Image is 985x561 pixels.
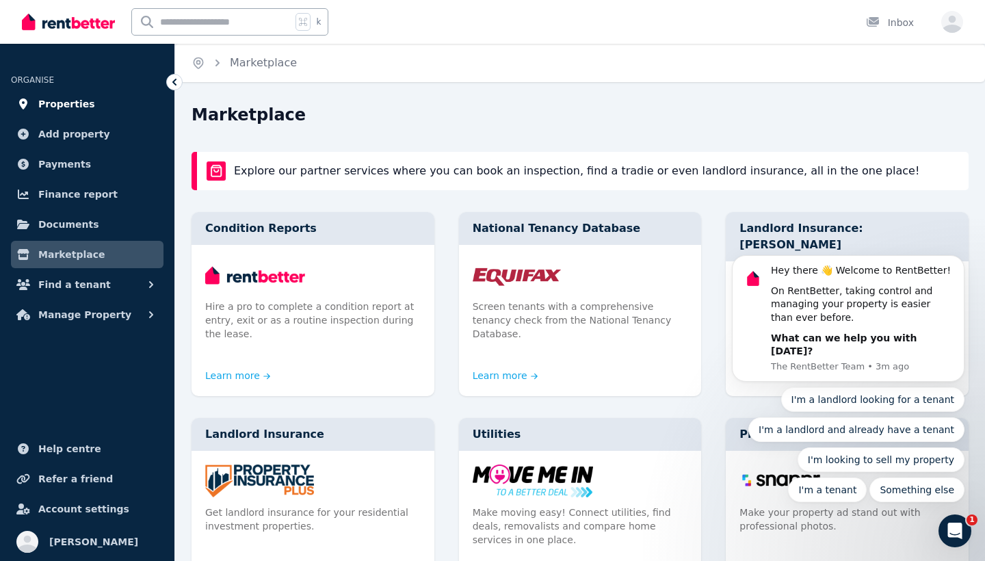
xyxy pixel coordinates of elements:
[11,90,163,118] a: Properties
[866,16,914,29] div: Inbox
[205,369,271,382] a: Learn more
[459,212,702,245] div: National Tenancy Database
[11,151,163,178] a: Payments
[473,465,688,497] img: Utilities
[711,135,985,524] iframe: Intercom notifications message
[473,506,688,547] p: Make moving easy! Connect utilities, find deals, removalists and compare home services in one place.
[38,306,131,323] span: Manage Property
[205,259,421,291] img: Condition Reports
[38,186,118,203] span: Finance report
[38,126,110,142] span: Add property
[49,534,138,550] span: [PERSON_NAME]
[207,161,226,181] img: rentBetter Marketplace
[22,12,115,32] img: RentBetter
[473,259,688,291] img: National Tenancy Database
[38,96,95,112] span: Properties
[205,300,421,341] p: Hire a pro to complete a condition report at entry, exit or as a routine inspection during the le...
[234,163,919,179] p: Explore our partner services where you can book an inspection, find a tradie or even landlord ins...
[11,181,163,208] a: Finance report
[473,369,538,382] a: Learn more
[38,216,99,233] span: Documents
[967,514,977,525] span: 1
[38,156,91,172] span: Payments
[230,56,297,69] a: Marketplace
[11,120,163,148] a: Add property
[459,418,702,451] div: Utilities
[316,16,321,27] span: k
[192,104,306,126] h1: Marketplace
[205,506,421,533] p: Get landlord insurance for your residential investment properties.
[38,471,113,487] span: Refer a friend
[38,276,111,293] span: Find a tenant
[11,75,54,85] span: ORGANISE
[38,246,105,263] span: Marketplace
[11,301,163,328] button: Manage Property
[11,211,163,238] a: Documents
[11,271,163,298] button: Find a tenant
[38,441,101,457] span: Help centre
[11,495,163,523] a: Account settings
[192,418,434,451] div: Landlord Insurance
[473,300,688,341] p: Screen tenants with a comprehensive tenancy check from the National Tenancy Database.
[192,212,434,245] div: Condition Reports
[938,514,971,547] iframe: Intercom live chat
[11,241,163,268] a: Marketplace
[11,435,163,462] a: Help centre
[175,44,313,82] nav: Breadcrumb
[11,465,163,493] a: Refer a friend
[205,465,421,497] img: Landlord Insurance
[38,501,129,517] span: Account settings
